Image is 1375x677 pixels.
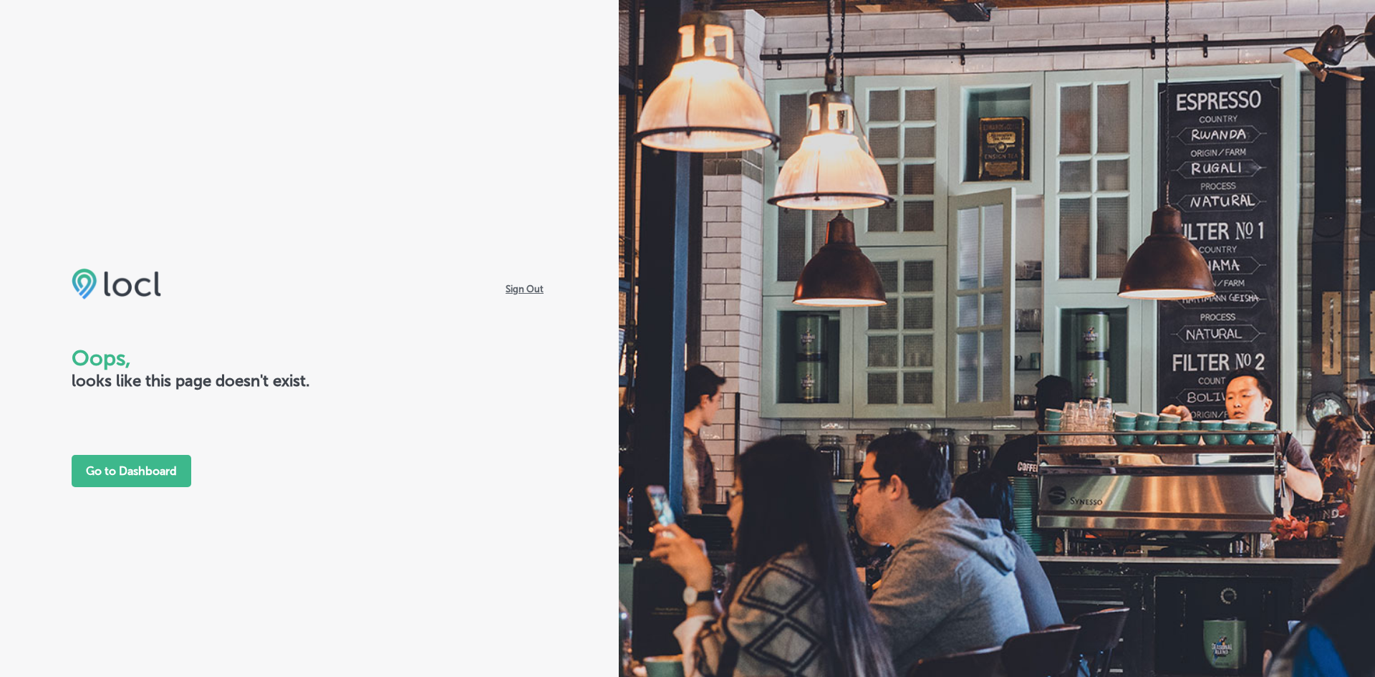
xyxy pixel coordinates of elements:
[72,455,191,487] button: Go to Dashboard
[502,282,547,296] span: Sign Out
[72,345,547,371] h1: Oops,
[72,371,547,390] h2: looks like this page doesn't exist.
[72,464,191,478] a: Go to Dashboard
[72,268,161,299] img: LOCL logo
